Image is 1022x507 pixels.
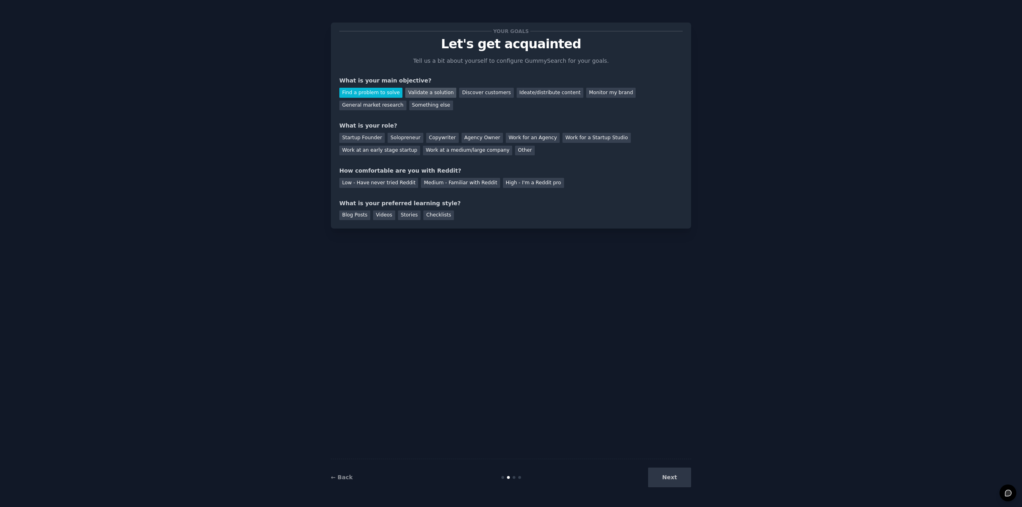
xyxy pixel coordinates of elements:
[339,133,385,143] div: Startup Founder
[421,178,500,188] div: Medium - Familiar with Reddit
[339,101,406,111] div: General market research
[503,178,564,188] div: High - I'm a Reddit pro
[506,133,560,143] div: Work for an Agency
[459,88,513,98] div: Discover customers
[339,88,402,98] div: Find a problem to solve
[339,210,370,221] div: Blog Posts
[410,57,612,65] p: Tell us a bit about yourself to configure GummySearch for your goals.
[462,133,503,143] div: Agency Owner
[515,146,535,156] div: Other
[331,474,353,480] a: ← Back
[339,76,683,85] div: What is your main objective?
[339,122,683,130] div: What is your role?
[423,210,454,221] div: Checklists
[426,133,459,143] div: Copywriter
[423,146,512,156] div: Work at a medium/large company
[339,199,683,208] div: What is your preferred learning style?
[586,88,636,98] div: Monitor my brand
[339,178,418,188] div: Low - Have never tried Reddit
[492,27,530,35] span: Your goals
[339,146,420,156] div: Work at an early stage startup
[373,210,395,221] div: Videos
[339,167,683,175] div: How comfortable are you with Reddit?
[405,88,456,98] div: Validate a solution
[409,101,453,111] div: Something else
[388,133,423,143] div: Solopreneur
[517,88,583,98] div: Ideate/distribute content
[562,133,630,143] div: Work for a Startup Studio
[398,210,421,221] div: Stories
[339,37,683,51] p: Let's get acquainted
